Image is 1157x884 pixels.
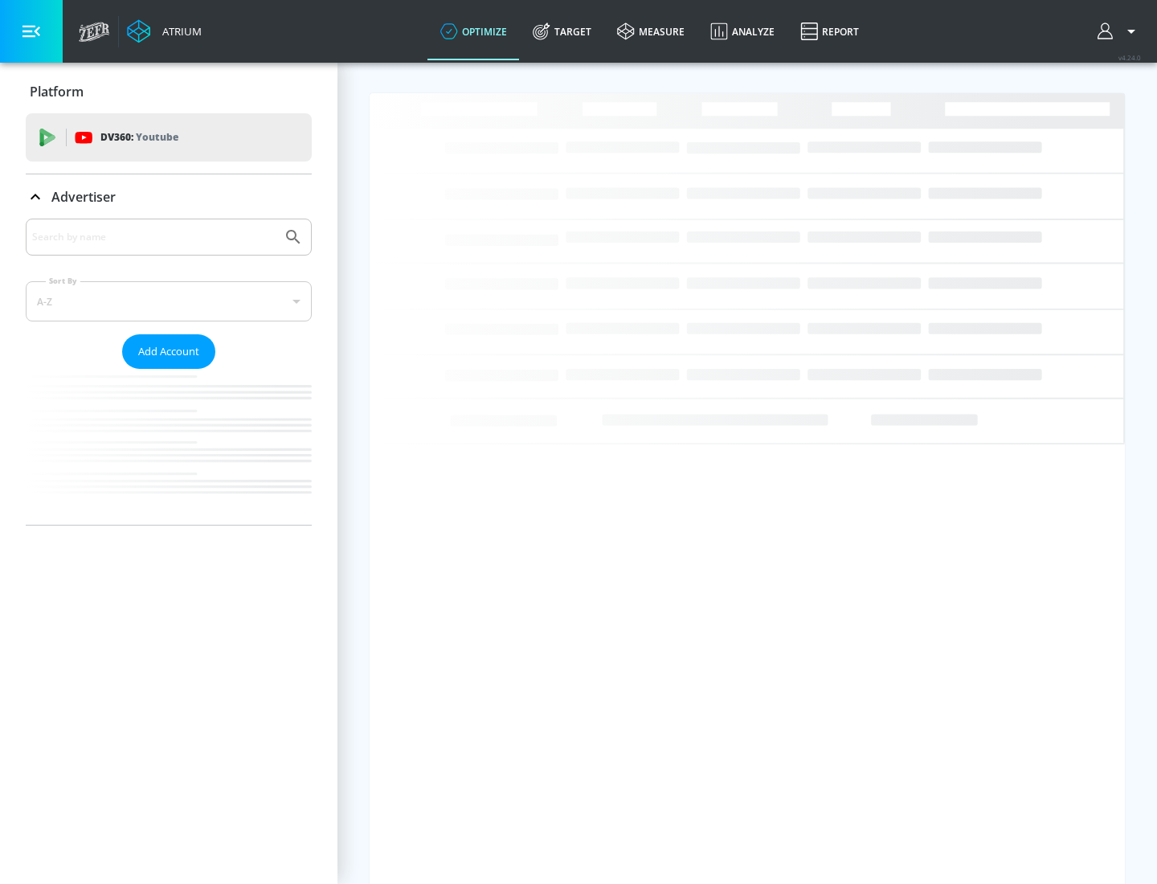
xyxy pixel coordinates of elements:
p: DV360: [100,129,178,146]
span: v 4.24.0 [1118,53,1141,62]
p: Platform [30,83,84,100]
p: Advertiser [51,188,116,206]
div: Advertiser [26,219,312,525]
a: Analyze [697,2,787,60]
a: Atrium [127,19,202,43]
div: Atrium [156,24,202,39]
button: Add Account [122,334,215,369]
label: Sort By [46,276,80,286]
a: measure [604,2,697,60]
nav: list of Advertiser [26,369,312,525]
div: Advertiser [26,174,312,219]
span: Add Account [138,342,199,361]
p: Youtube [136,129,178,145]
a: optimize [427,2,520,60]
a: Report [787,2,872,60]
a: Target [520,2,604,60]
input: Search by name [32,227,276,248]
div: Platform [26,69,312,114]
div: DV360: Youtube [26,113,312,162]
div: A-Z [26,281,312,321]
